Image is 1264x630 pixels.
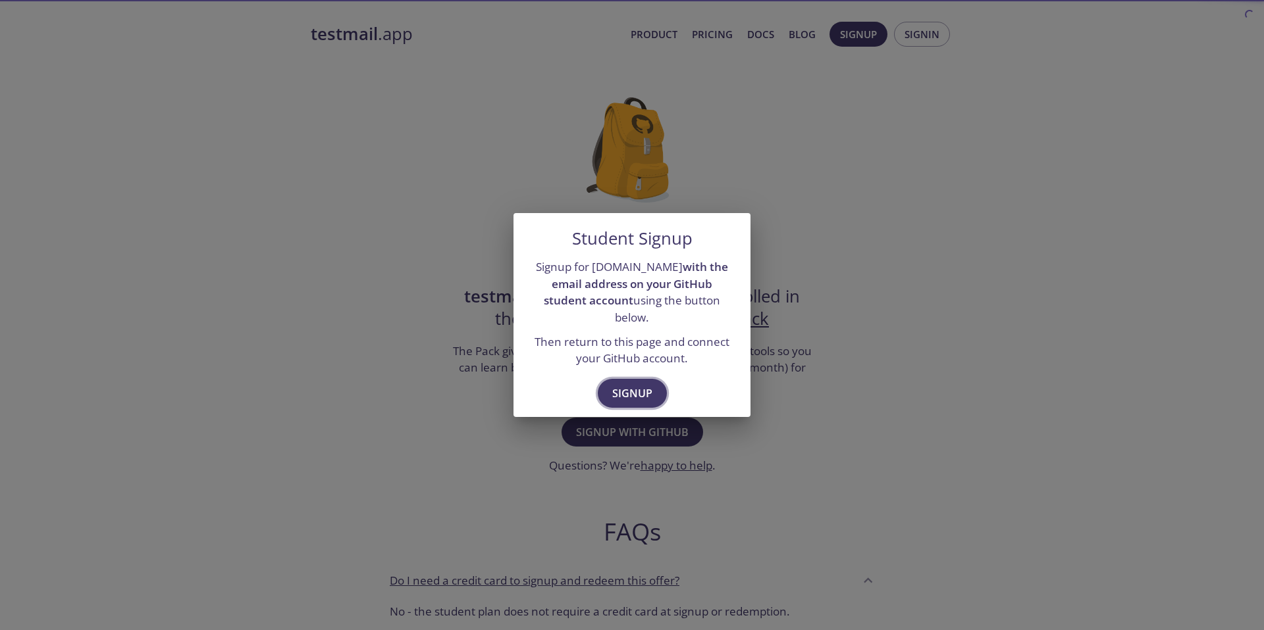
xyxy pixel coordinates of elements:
[612,384,652,402] span: Signup
[529,333,735,367] p: Then return to this page and connect your GitHub account.
[529,258,735,326] p: Signup for [DOMAIN_NAME] using the button below.
[544,259,728,308] strong: with the email address on your GitHub student account
[598,379,667,408] button: Signup
[572,229,693,249] h5: Student Signup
